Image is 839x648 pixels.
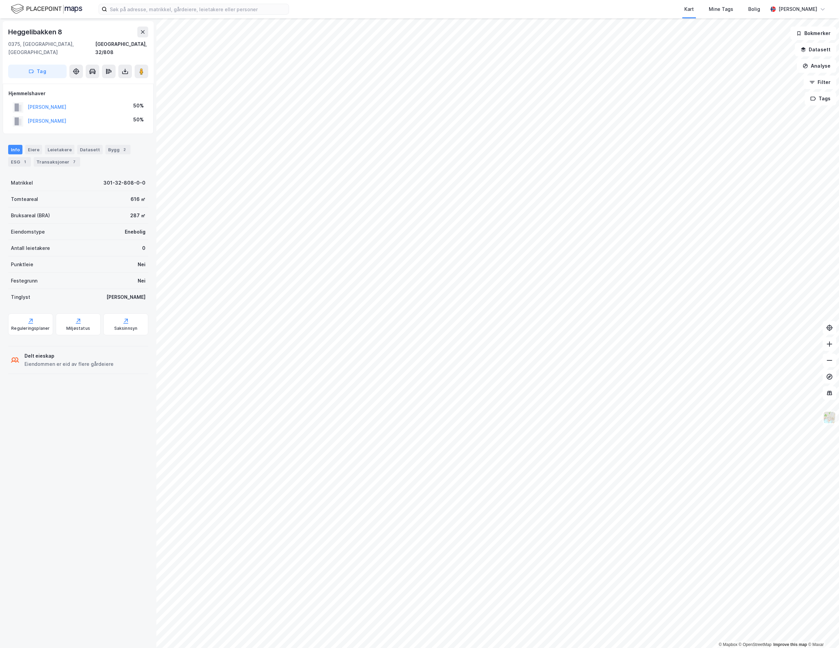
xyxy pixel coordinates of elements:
[114,326,138,331] div: Saksinnsyn
[719,642,737,647] a: Mapbox
[133,102,144,110] div: 50%
[71,158,78,165] div: 7
[739,642,772,647] a: OpenStreetMap
[138,260,145,269] div: Nei
[125,228,145,236] div: Enebolig
[105,145,131,154] div: Bygg
[684,5,694,13] div: Kart
[24,352,114,360] div: Delt eieskap
[142,244,145,252] div: 0
[8,157,31,167] div: ESG
[11,3,82,15] img: logo.f888ab2527a4732fd821a326f86c7f29.svg
[8,27,64,37] div: Heggelibakken 8
[790,27,836,40] button: Bokmerker
[131,195,145,203] div: 616 ㎡
[11,277,37,285] div: Festegrunn
[21,158,28,165] div: 1
[709,5,733,13] div: Mine Tags
[133,116,144,124] div: 50%
[11,179,33,187] div: Matrikkel
[138,277,145,285] div: Nei
[11,326,50,331] div: Reguleringsplaner
[130,211,145,220] div: 287 ㎡
[805,92,836,105] button: Tags
[8,40,95,56] div: 0375, [GEOGRAPHIC_DATA], [GEOGRAPHIC_DATA]
[797,59,836,73] button: Analyse
[795,43,836,56] button: Datasett
[11,260,33,269] div: Punktleie
[45,145,74,154] div: Leietakere
[778,5,817,13] div: [PERSON_NAME]
[77,145,103,154] div: Datasett
[11,195,38,203] div: Tomteareal
[11,244,50,252] div: Antall leietakere
[805,615,839,648] iframe: Chat Widget
[95,40,148,56] div: [GEOGRAPHIC_DATA], 32/808
[11,293,30,301] div: Tinglyst
[8,89,148,98] div: Hjemmelshaver
[66,326,90,331] div: Miljøstatus
[11,228,45,236] div: Eiendomstype
[103,179,145,187] div: 301-32-808-0-0
[748,5,760,13] div: Bolig
[106,293,145,301] div: [PERSON_NAME]
[34,157,80,167] div: Transaksjoner
[25,145,42,154] div: Eiere
[107,4,289,14] input: Søk på adresse, matrikkel, gårdeiere, leietakere eller personer
[8,65,67,78] button: Tag
[24,360,114,368] div: Eiendommen er eid av flere gårdeiere
[804,75,836,89] button: Filter
[823,411,836,424] img: Z
[121,146,128,153] div: 2
[773,642,807,647] a: Improve this map
[8,145,22,154] div: Info
[11,211,50,220] div: Bruksareal (BRA)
